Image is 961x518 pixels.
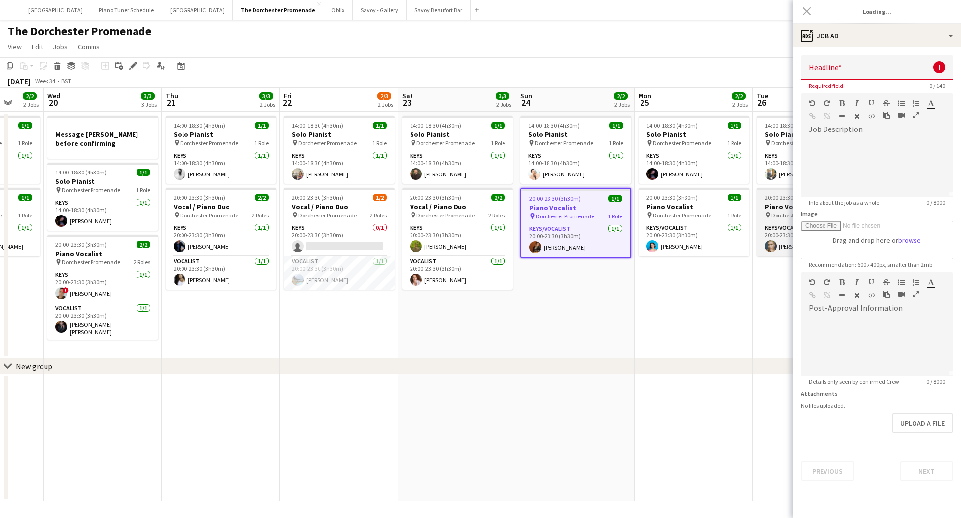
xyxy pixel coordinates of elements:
[166,202,276,211] h3: Vocal / Piano Duo
[727,212,741,219] span: 1 Role
[488,212,505,219] span: 2 Roles
[646,122,698,129] span: 14:00-18:30 (4h30m)
[141,92,155,100] span: 3/3
[757,130,868,139] h3: Solo Pianist
[18,122,32,129] span: 1/1
[927,99,934,107] button: Text Color
[757,91,768,100] span: Tue
[892,413,953,433] button: Upload a file
[166,188,276,290] app-job-card: 20:00-23:30 (3h30m)2/2Vocal / Piano Duo Dorchester Promenade2 RolesKeys1/120:00-23:30 (3h30m)[PER...
[372,139,387,147] span: 1 Role
[55,169,107,176] span: 14:00-18:30 (4h30m)
[254,139,269,147] span: 1 Role
[639,116,749,184] app-job-card: 14:00-18:30 (4h30m)1/1Solo Pianist Dorchester Promenade1 RoleKeys1/114:00-18:30 (4h30m)[PERSON_NAME]
[732,101,748,108] div: 2 Jobs
[32,43,43,51] span: Edit
[536,213,594,220] span: Dorchester Promenade
[771,139,829,147] span: Dorchester Promenade
[639,188,749,256] div: 20:00-23:30 (3h30m)1/1Piano Vocalist Dorchester Promenade1 RoleKeys/Vocalist1/120:00-23:30 (3h30m...
[410,194,461,201] span: 20:00-23:30 (3h30m)
[520,116,631,184] div: 14:00-18:30 (4h30m)1/1Solo Pianist Dorchester Promenade1 RoleKeys1/114:00-18:30 (4h30m)[PERSON_NAME]
[8,76,31,86] div: [DATE]
[166,116,276,184] app-job-card: 14:00-18:30 (4h30m)1/1Solo Pianist Dorchester Promenade1 RoleKeys1/114:00-18:30 (4h30m)[PERSON_NAME]
[166,222,276,256] app-card-role: Keys1/120:00-23:30 (3h30m)[PERSON_NAME]
[853,291,860,299] button: Clear Formatting
[8,43,22,51] span: View
[136,186,150,194] span: 1 Role
[8,24,151,39] h1: The Dorchester Promenade
[180,212,238,219] span: Dorchester Promenade
[868,99,875,107] button: Underline
[639,130,749,139] h3: Solo Pianist
[62,259,120,266] span: Dorchester Promenade
[883,278,890,286] button: Strikethrough
[883,99,890,107] button: Strikethrough
[639,202,749,211] h3: Piano Vocalist
[757,116,868,184] div: 14:00-18:30 (4h30m)1/1Solo Pianist Dorchester Promenade1 RoleKeys1/114:00-18:30 (4h30m)[PERSON_NAME]
[883,290,890,298] button: Paste as plain text
[653,212,711,219] span: Dorchester Promenade
[18,194,32,201] span: 1/1
[416,139,475,147] span: Dorchester Promenade
[47,249,158,258] h3: Piano Vocalist
[284,150,395,184] app-card-role: Keys1/114:00-18:30 (4h30m)[PERSON_NAME]
[727,139,741,147] span: 1 Role
[47,197,158,231] app-card-role: Keys1/114:00-18:30 (4h30m)[PERSON_NAME]
[520,150,631,184] app-card-role: Keys1/114:00-18:30 (4h30m)[PERSON_NAME]
[166,256,276,290] app-card-role: Vocalist1/120:00-23:30 (3h30m)[PERSON_NAME]
[520,188,631,258] app-job-card: 20:00-23:30 (3h30m)1/1Piano Vocalist Dorchester Promenade1 RoleKeys/Vocalist1/120:00-23:30 (3h30m...
[137,169,150,176] span: 1/1
[639,222,749,256] app-card-role: Keys/Vocalist1/120:00-23:30 (3h30m)[PERSON_NAME]
[838,112,845,120] button: Horizontal Line
[918,199,953,206] span: 0 / 8000
[298,212,357,219] span: Dorchester Promenade
[639,150,749,184] app-card-role: Keys1/114:00-18:30 (4h30m)[PERSON_NAME]
[608,213,622,220] span: 1 Role
[377,92,391,100] span: 2/3
[162,0,233,20] button: [GEOGRAPHIC_DATA]
[898,111,905,119] button: Insert video
[284,188,395,290] div: 20:00-23:30 (3h30m)1/2Vocal / Piano Duo Dorchester Promenade2 RolesKeys0/120:00-23:30 (3h30m) Voc...
[47,177,158,186] h3: Solo Pianist
[292,194,343,201] span: 20:00-23:30 (3h30m)
[801,402,953,409] div: No files uploaded.
[233,0,323,20] button: The Dorchester Promenade
[809,278,816,286] button: Undo
[53,43,68,51] span: Jobs
[255,194,269,201] span: 2/2
[608,195,622,202] span: 1/1
[282,97,292,108] span: 22
[793,5,961,18] h3: Loading...
[91,0,162,20] button: Piano Tuner Schedule
[883,111,890,119] button: Paste as plain text
[16,361,52,371] div: New group
[801,261,940,268] span: Recommendation: 600 x 400px, smaller than 2mb
[853,278,860,286] button: Italic
[520,130,631,139] h3: Solo Pianist
[824,278,830,286] button: Redo
[801,378,907,385] span: Details only seen by confirmed Crew
[4,41,26,53] a: View
[174,122,225,129] span: 14:00-18:30 (4h30m)
[519,97,532,108] span: 24
[809,99,816,107] button: Undo
[913,111,919,119] button: Fullscreen
[47,303,158,340] app-card-role: Vocalist1/120:00-23:30 (3h30m)[PERSON_NAME] [PERSON_NAME]
[402,116,513,184] div: 14:00-18:30 (4h30m)1/1Solo Pianist Dorchester Promenade1 RoleKeys1/114:00-18:30 (4h30m)[PERSON_NAME]
[284,130,395,139] h3: Solo Pianist
[61,77,71,85] div: BST
[47,130,158,148] h3: Message [PERSON_NAME] before confirming
[402,188,513,290] app-job-card: 20:00-23:30 (3h30m)2/2Vocal / Piano Duo Dorchester Promenade2 RolesKeys1/120:00-23:30 (3h30m)[PER...
[646,194,698,201] span: 20:00-23:30 (3h30m)
[47,116,158,159] app-job-card: Message [PERSON_NAME] before confirming
[323,0,353,20] button: Oblix
[47,163,158,231] app-job-card: 14:00-18:30 (4h30m)1/1Solo Pianist Dorchester Promenade1 RoleKeys1/114:00-18:30 (4h30m)[PERSON_NAME]
[898,290,905,298] button: Insert video
[793,24,961,47] div: Job Ad
[28,41,47,53] a: Edit
[801,390,838,397] label: Attachments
